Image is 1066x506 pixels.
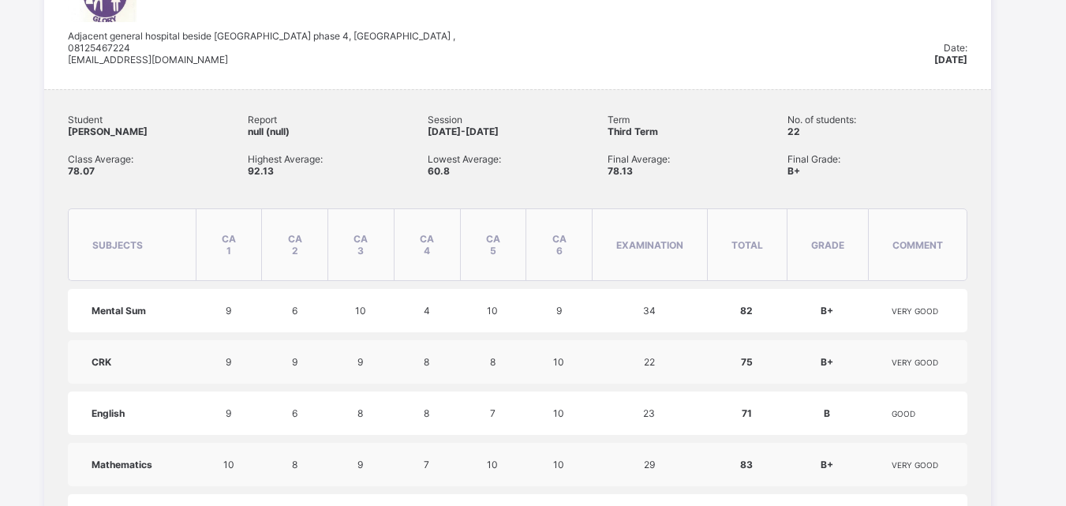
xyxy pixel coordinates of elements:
[787,153,967,165] span: Final Grade:
[787,165,800,177] span: B+
[355,305,366,317] span: 10
[616,239,683,251] span: Examination
[357,356,363,368] span: 9
[292,305,297,317] span: 6
[644,356,655,368] span: 22
[424,305,430,317] span: 4
[892,306,938,316] span: VERY GOOD
[292,407,297,419] span: 6
[824,407,830,419] span: B
[222,233,236,257] span: CA 1
[553,356,564,368] span: 10
[226,407,231,419] span: 9
[487,459,498,470] span: 10
[643,305,656,317] span: 34
[357,407,363,419] span: 8
[226,305,231,317] span: 9
[428,153,608,165] span: Lowest Average:
[821,356,833,368] span: B+
[608,114,787,126] span: Term
[424,356,429,368] span: 8
[553,459,564,470] span: 10
[92,407,125,419] span: English
[490,407,496,419] span: 7
[68,126,148,137] span: [PERSON_NAME]
[353,233,368,257] span: CA 3
[741,356,753,368] span: 75
[223,459,234,470] span: 10
[428,114,608,126] span: Session
[821,459,833,470] span: B+
[892,239,943,251] span: comment
[92,459,152,470] span: Mathematics
[811,239,844,251] span: grade
[892,460,938,470] span: VERY GOOD
[608,126,658,137] span: Third Term
[742,407,752,419] span: 71
[68,165,95,177] span: 78.07
[92,356,111,368] span: CRK
[68,153,248,165] span: Class Average:
[787,114,967,126] span: No. of students:
[643,407,655,419] span: 23
[292,356,297,368] span: 9
[787,126,800,137] span: 22
[934,54,967,66] span: [DATE]
[248,114,428,126] span: Report
[740,305,753,317] span: 82
[68,114,248,126] span: Student
[740,459,753,470] span: 83
[608,153,787,165] span: Final Average:
[552,233,567,257] span: CA 6
[292,459,297,470] span: 8
[248,153,428,165] span: Highest Average:
[731,239,763,251] span: total
[357,459,363,470] span: 9
[608,165,633,177] span: 78.13
[892,409,915,418] span: GOOD
[288,233,302,257] span: CA 2
[944,42,967,54] span: Date:
[644,459,655,470] span: 29
[553,407,564,419] span: 10
[490,356,496,368] span: 8
[92,239,143,251] span: subjects
[487,305,498,317] span: 10
[892,358,938,367] span: VERY GOOD
[68,30,455,66] span: Adjacent general hospital beside [GEOGRAPHIC_DATA] phase 4, [GEOGRAPHIC_DATA] , 08125467224 [EMAI...
[486,233,500,257] span: CA 5
[248,126,290,137] span: null (null)
[248,165,274,177] span: 92.13
[428,165,450,177] span: 60.8
[424,407,429,419] span: 8
[226,356,231,368] span: 9
[556,305,562,317] span: 9
[428,126,499,137] span: [DATE]-[DATE]
[420,233,434,257] span: CA 4
[92,305,146,317] span: Mental Sum
[821,305,833,317] span: B+
[424,459,429,470] span: 7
